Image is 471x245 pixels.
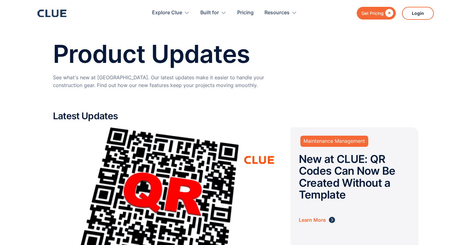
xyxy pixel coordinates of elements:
[152,3,182,23] div: Explore Clue
[53,40,418,68] h1: Product Updates
[237,3,254,23] a: Pricing
[200,3,226,23] div: Built for
[402,7,434,20] a: Login
[200,3,219,23] div: Built for
[300,136,368,147] a: Maintenance Management
[152,3,190,23] div: Explore Clue
[299,216,326,224] div: Learn More
[299,153,410,201] h2: New at CLUE: QR Codes Can Now Be Created Without a Template
[53,111,418,121] h2: Latest Updates
[361,9,384,17] div: Get Pricing
[264,3,290,23] div: Resources
[329,217,335,223] img: right arrow icon
[53,74,294,89] p: See what's new at [GEOGRAPHIC_DATA]. Our latest updates make it easier to handle your constructio...
[384,9,393,17] div: 
[357,7,396,20] a: Get Pricing
[264,3,297,23] div: Resources
[299,216,335,224] a: Learn More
